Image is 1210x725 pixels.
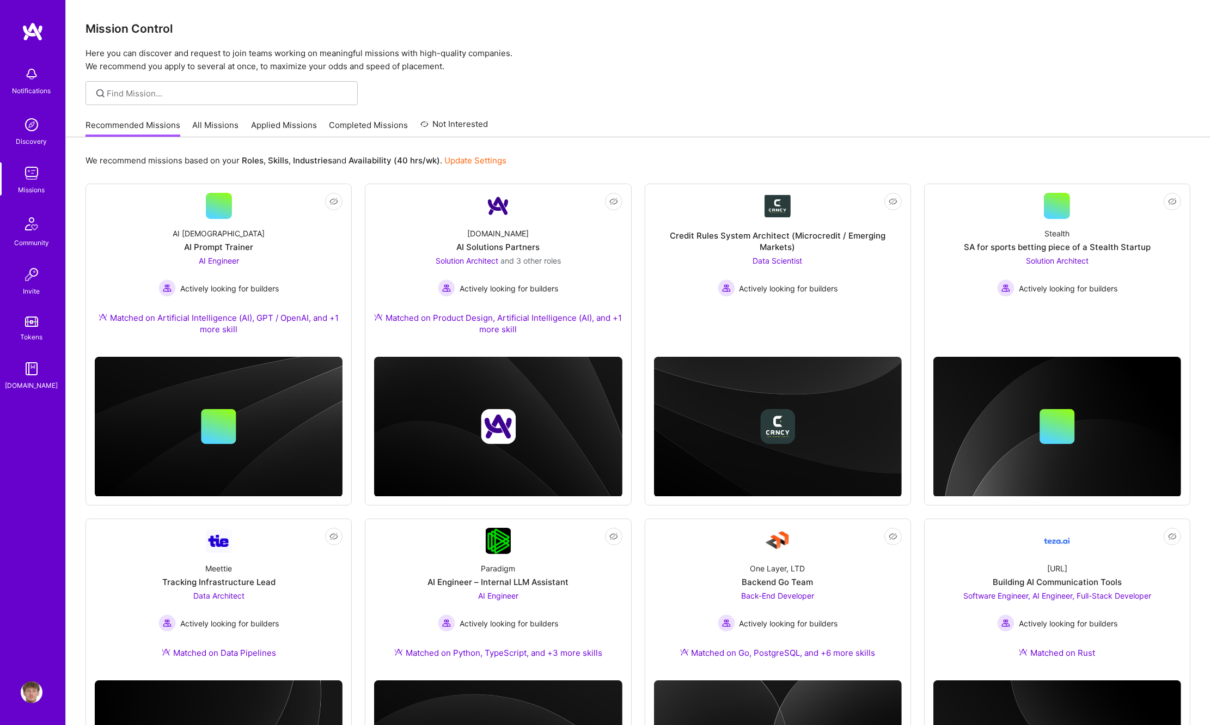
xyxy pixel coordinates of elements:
[199,256,239,265] span: AI Engineer
[654,528,902,672] a: Company LogoOne Layer, LTDBackend Go TeamBack-End Developer Actively looking for buildersActively...
[293,155,332,166] b: Industries
[460,283,558,294] span: Actively looking for builders
[394,647,602,659] div: Matched on Python, TypeScript, and +3 more skills
[21,358,42,380] img: guide book
[94,87,107,100] i: icon SearchGrey
[481,409,516,444] img: Company logo
[740,618,838,629] span: Actively looking for builders
[993,576,1122,588] div: Building AI Communication Tools
[680,648,689,656] img: Ateam Purple Icon
[963,591,1151,600] span: Software Engineer, AI Engineer, Full-Stack Developer
[760,409,795,444] img: Company logo
[889,197,897,206] i: icon EyeClosed
[609,197,618,206] i: icon EyeClosed
[1168,532,1177,541] i: icon EyeClosed
[95,193,343,348] a: AI [DEMOGRAPHIC_DATA]AI Prompt TrainerAI Engineer Actively looking for buildersActively looking f...
[680,647,876,659] div: Matched on Go, PostgreSQL, and +6 more skills
[444,155,506,166] a: Update Settings
[481,563,515,574] div: Paradigm
[485,193,511,219] img: Company Logo
[1019,283,1117,294] span: Actively looking for builders
[997,614,1015,632] img: Actively looking for builders
[1026,256,1089,265] span: Solution Architect
[654,193,902,340] a: Company LogoCredit Rules System Architect (Microcredit / Emerging Markets)Data Scientist Actively...
[1019,618,1117,629] span: Actively looking for builders
[609,532,618,541] i: icon EyeClosed
[158,614,176,632] img: Actively looking for builders
[18,681,45,703] a: User Avatar
[427,576,569,588] div: AI Engineer – Internal LLM Assistant
[1019,647,1095,659] div: Matched on Rust
[933,528,1181,672] a: Company Logo[URL]Building AI Communication ToolsSoftware Engineer, AI Engineer, Full-Stack Develo...
[329,119,408,137] a: Completed Missions
[21,162,42,184] img: teamwork
[718,279,735,297] img: Actively looking for builders
[456,241,540,253] div: AI Solutions Partners
[162,576,276,588] div: Tracking Infrastructure Lead
[1044,528,1070,554] img: Company Logo
[740,283,838,294] span: Actively looking for builders
[349,155,440,166] b: Availability (40 hrs/wk)
[1047,563,1067,574] div: [URL]
[85,119,180,137] a: Recommended Missions
[1044,228,1070,239] div: Stealth
[765,528,791,554] img: Company Logo
[420,118,488,137] a: Not Interested
[889,532,897,541] i: icon EyeClosed
[21,331,43,343] div: Tokens
[158,279,176,297] img: Actively looking for builders
[251,119,317,137] a: Applied Missions
[193,119,239,137] a: All Missions
[997,279,1015,297] img: Actively looking for builders
[742,576,814,588] div: Backend Go Team
[1019,648,1028,656] img: Ateam Purple Icon
[162,647,276,659] div: Matched on Data Pipelines
[16,136,47,147] div: Discovery
[741,591,814,600] span: Back-End Developer
[654,230,902,253] div: Credit Rules System Architect (Microcredit / Emerging Markets)
[95,312,343,335] div: Matched on Artificial Intelligence (AI), GPT / OpenAI, and +1 more skill
[23,285,40,297] div: Invite
[184,241,253,253] div: AI Prompt Trainer
[460,618,558,629] span: Actively looking for builders
[436,256,498,265] span: Solution Architect
[750,563,805,574] div: One Layer, LTD
[21,681,42,703] img: User Avatar
[500,256,561,265] span: and 3 other roles
[85,22,1190,35] h3: Mission Control
[486,528,511,554] img: Company Logo
[19,211,45,237] img: Community
[467,228,529,239] div: [DOMAIN_NAME]
[25,316,38,327] img: tokens
[933,193,1181,340] a: StealthSA for sports betting piece of a Stealth StartupSolution Architect Actively looking for bu...
[438,614,455,632] img: Actively looking for builders
[162,648,170,656] img: Ateam Purple Icon
[394,648,403,656] img: Ateam Purple Icon
[180,618,279,629] span: Actively looking for builders
[718,614,735,632] img: Actively looking for builders
[374,193,622,348] a: Company Logo[DOMAIN_NAME]AI Solutions PartnersSolution Architect and 3 other rolesActively lookin...
[374,357,622,497] img: cover
[21,63,42,85] img: bell
[193,591,245,600] span: Data Architect
[374,313,383,321] img: Ateam Purple Icon
[478,591,518,600] span: AI Engineer
[107,88,350,99] input: Find Mission...
[173,228,265,239] div: AI [DEMOGRAPHIC_DATA]
[242,155,264,166] b: Roles
[85,155,506,166] p: We recommend missions based on your , , and .
[206,529,232,553] img: Company Logo
[933,357,1181,497] img: cover
[205,563,232,574] div: Meettie
[5,380,58,391] div: [DOMAIN_NAME]
[19,184,45,196] div: Missions
[374,312,622,335] div: Matched on Product Design, Artificial Intelligence (AI), and +1 more skill
[654,357,902,497] img: cover
[21,114,42,136] img: discovery
[99,313,107,321] img: Ateam Purple Icon
[21,264,42,285] img: Invite
[964,241,1151,253] div: SA for sports betting piece of a Stealth Startup
[438,279,455,297] img: Actively looking for builders
[180,283,279,294] span: Actively looking for builders
[95,357,343,497] img: cover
